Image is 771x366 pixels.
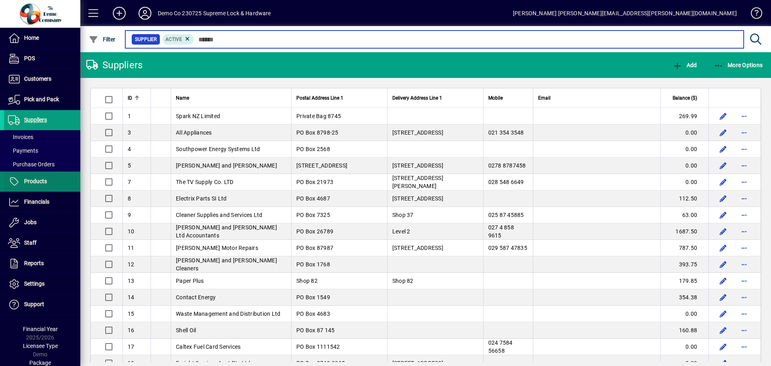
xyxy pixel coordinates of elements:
span: Shop 37 [392,212,414,218]
span: PO Box 1111542 [296,344,340,350]
div: Name [176,94,286,102]
button: More options [738,143,751,155]
button: Edit [717,258,730,271]
span: 14 [128,294,135,301]
span: More Options [714,62,763,68]
span: [STREET_ADDRESS][PERSON_NAME] [392,175,443,189]
span: PO Box 4687 [296,195,330,202]
span: 17 [128,344,135,350]
a: Home [4,28,80,48]
span: [PERSON_NAME] and [PERSON_NAME] Ltd Accountants [176,224,277,239]
span: Financial Year [23,326,58,332]
button: Edit [717,176,730,188]
td: 179.85 [660,273,708,289]
span: 16 [128,327,135,333]
div: Email [538,94,655,102]
span: Filter [89,36,116,43]
button: Edit [717,340,730,353]
span: Postal Address Line 1 [296,94,343,102]
span: Package [29,360,51,366]
a: POS [4,49,80,69]
span: PO Box 87 145 [296,327,335,333]
button: More options [738,274,751,287]
td: 0.00 [660,339,708,355]
span: 028 548 6649 [488,179,524,185]
td: 354.38 [660,289,708,306]
span: 025 87 45885 [488,212,524,218]
span: Delivery Address Line 1 [392,94,442,102]
a: Reports [4,254,80,274]
span: 1 [128,113,131,119]
span: 024 7584 56658 [488,339,513,354]
a: Purchase Orders [4,157,80,171]
span: 10 [128,228,135,235]
button: More Options [712,58,765,72]
span: Supplier [135,35,157,43]
div: Balance ($) [665,94,704,102]
span: Waste Management and Distribution Ltd [176,311,280,317]
span: Shop 82 [296,278,318,284]
span: Jobs [24,219,37,225]
span: Home [24,35,39,41]
span: PO Box 4683 [296,311,330,317]
span: Active [165,37,182,42]
span: Settings [24,280,45,287]
span: Reports [24,260,44,266]
span: 12 [128,261,135,268]
span: Support [24,301,44,307]
button: More options [738,176,751,188]
button: Edit [717,225,730,238]
a: Payments [4,144,80,157]
button: Edit [717,110,730,123]
span: [STREET_ADDRESS] [392,195,443,202]
span: Invoices [8,134,33,140]
a: Jobs [4,213,80,233]
span: Level 2 [392,228,410,235]
span: PO Box 87987 [296,245,333,251]
td: 0.00 [660,125,708,141]
mat-chip: Activation Status: Active [162,34,194,45]
span: [STREET_ADDRESS] [392,245,443,251]
button: Edit [717,143,730,155]
td: 112.50 [660,190,708,207]
span: [PERSON_NAME] Motor Repairs [176,245,258,251]
td: 1687.50 [660,223,708,240]
td: 0.00 [660,174,708,190]
button: More options [738,192,751,205]
span: 9 [128,212,131,218]
button: More options [738,258,751,271]
span: Cleaner Supplies and Services Ltd [176,212,262,218]
td: 0.00 [660,141,708,157]
span: The TV Supply Co. LTD [176,179,233,185]
a: Knowledge Base [745,2,761,28]
button: More options [738,340,751,353]
span: Southpower Energy Systems Ltd [176,146,260,152]
button: Add [106,6,132,20]
button: Profile [132,6,158,20]
span: Name [176,94,189,102]
div: Suppliers [86,59,143,72]
a: Customers [4,69,80,89]
span: [PERSON_NAME] and [PERSON_NAME] Cleaners [176,257,277,272]
button: More options [738,324,751,337]
td: 63.00 [660,207,708,223]
span: [STREET_ADDRESS] [296,162,347,169]
span: [PERSON_NAME] and [PERSON_NAME] [176,162,277,169]
span: Spark NZ Limited [176,113,220,119]
span: [STREET_ADDRESS] [392,162,443,169]
span: PO Box 7325 [296,212,330,218]
div: Demo Co 230725 Supreme Lock & Hardware [158,7,271,20]
span: 021 354 3548 [488,129,524,136]
span: 029 587 47835 [488,245,527,251]
a: Pick and Pack [4,90,80,110]
span: POS [24,55,35,61]
button: More options [738,159,751,172]
span: Pick and Pack [24,96,59,102]
button: More options [738,241,751,254]
span: Contact Energy [176,294,216,301]
button: Edit [717,126,730,139]
span: PO Box 26789 [296,228,333,235]
button: Edit [717,324,730,337]
button: Edit [717,209,730,221]
span: Products [24,178,47,184]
